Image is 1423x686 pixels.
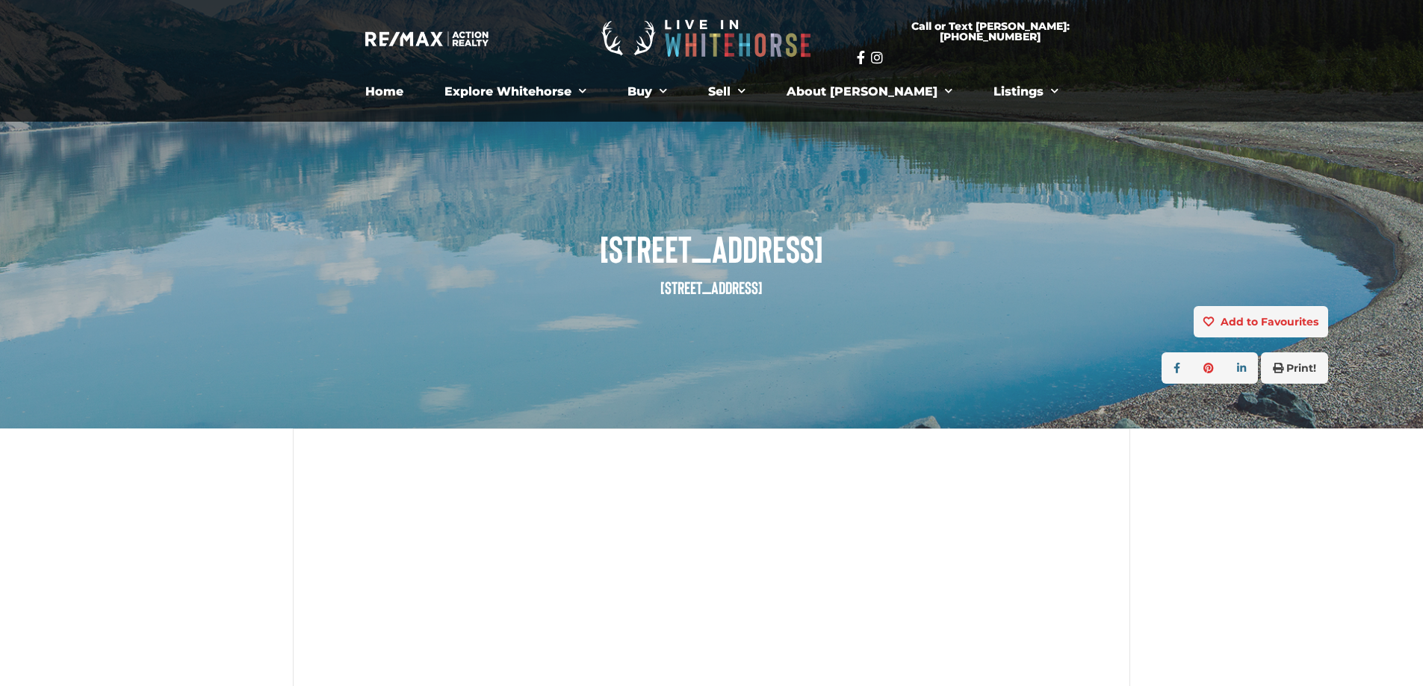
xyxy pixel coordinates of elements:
[354,77,415,107] a: Home
[301,77,1123,107] nav: Menu
[1261,352,1328,384] button: Print!
[697,77,757,107] a: Sell
[857,12,1124,51] a: Call or Text [PERSON_NAME]: [PHONE_NUMBER]
[1221,315,1318,328] strong: Add to Favourites
[982,77,1070,107] a: Listings
[433,77,598,107] a: Explore Whitehorse
[1194,306,1328,337] button: Add to Favourites
[95,228,1328,269] span: [STREET_ADDRESS]
[616,77,678,107] a: Buy
[875,21,1106,42] span: Call or Text [PERSON_NAME]: [PHONE_NUMBER]
[775,77,964,107] a: About [PERSON_NAME]
[660,277,763,298] small: [STREET_ADDRESS]
[1286,361,1316,375] strong: Print!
